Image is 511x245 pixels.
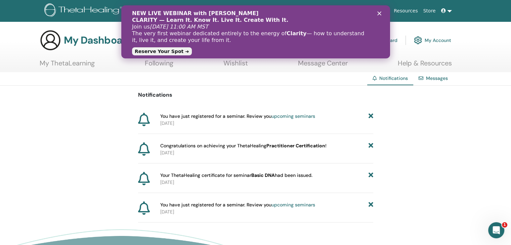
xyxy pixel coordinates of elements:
[160,120,373,127] p: [DATE]
[271,202,315,208] a: upcoming seminars
[315,5,349,17] a: Certification
[502,222,507,228] span: 1
[160,201,315,208] span: You have just registered for a seminar. Review you
[349,5,391,17] a: Success Stories
[44,3,125,18] img: logo.png
[379,75,408,81] span: Notifications
[266,143,325,149] b: Practitioner Certification
[298,59,348,72] a: Message Center
[488,222,504,238] iframe: Intercom live chat
[426,75,448,81] a: Messages
[256,6,263,10] div: Fermer
[40,59,95,72] a: My ThetaLearning
[11,42,71,50] a: Reserve Your Spot ➜
[160,149,373,156] p: [DATE]
[223,59,248,72] a: Wishlist
[243,5,262,17] a: About
[145,59,173,72] a: Following
[138,91,373,99] p: Notifications
[262,5,315,17] a: Courses & Seminars
[160,142,327,149] span: Congratulations on achieving your ThetaHealing !
[160,179,373,186] p: [DATE]
[165,25,185,31] b: Clarity
[251,172,275,178] b: Basic DNA
[160,172,312,179] span: Your ThetaHealing certificate for seminar had been issued.
[421,5,438,17] a: Store
[391,5,421,17] a: Resources
[121,5,390,58] iframe: Intercom live chat bannière
[398,59,452,72] a: Help & Resources
[160,113,315,120] span: You have just registered for a seminar. Review you
[414,35,422,46] img: cog.svg
[40,30,61,51] img: generic-user-icon.jpg
[271,113,315,119] a: upcoming seminars
[64,34,132,46] h3: My Dashboard
[160,208,373,215] p: [DATE]
[414,33,451,48] a: My Account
